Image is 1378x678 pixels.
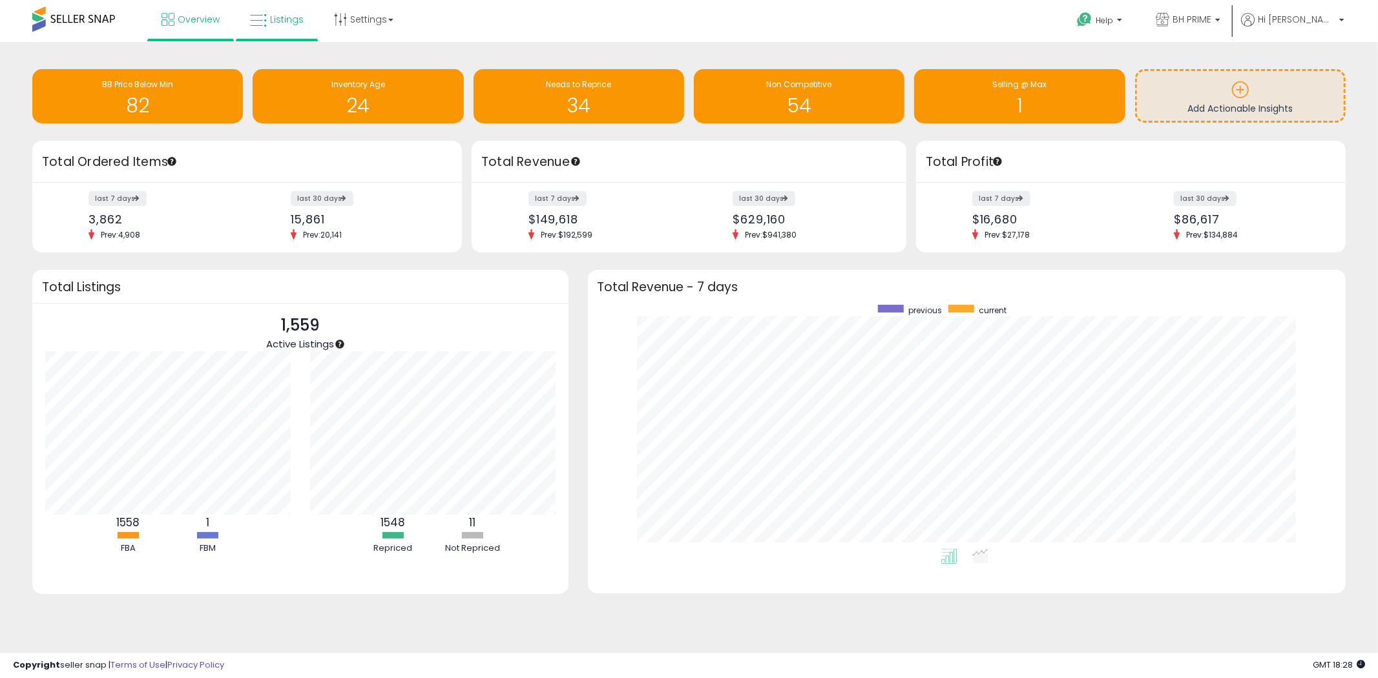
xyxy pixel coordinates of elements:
span: Prev: $192,599 [534,229,599,240]
div: 15,861 [291,212,439,226]
div: $16,680 [972,212,1121,226]
a: Privacy Policy [167,659,224,671]
h3: Total Revenue - 7 days [598,282,1336,292]
div: FBA [89,542,167,555]
span: Overview [178,13,220,26]
div: 3,862 [89,212,237,226]
span: Prev: 20,141 [297,229,348,240]
a: Add Actionable Insights [1137,71,1344,121]
a: BB Price Below Min 82 [32,69,243,123]
div: FBM [169,542,246,555]
span: Prev: 4,908 [94,229,147,240]
label: last 7 days [89,191,147,206]
b: 1 [206,515,209,530]
p: 1,559 [266,313,334,338]
label: last 7 days [528,191,587,206]
h1: 82 [39,95,236,116]
a: Inventory Age 24 [253,69,463,123]
h3: Total Ordered Items [42,153,452,171]
b: 1548 [381,515,405,530]
span: Prev: $27,178 [978,229,1036,240]
h1: 54 [700,95,898,116]
label: last 7 days [972,191,1030,206]
span: Non Competitive [767,79,832,90]
h3: Total Listings [42,282,559,292]
a: Terms of Use [110,659,165,671]
a: Needs to Reprice 34 [474,69,684,123]
i: Get Help [1076,12,1092,28]
h1: 34 [480,95,678,116]
span: Active Listings [266,337,334,351]
div: Not Repriced [433,542,511,555]
div: Repriced [354,542,432,555]
label: last 30 days [291,191,353,206]
div: $149,618 [528,212,680,226]
span: Hi [PERSON_NAME] [1258,13,1335,26]
label: last 30 days [733,191,795,206]
div: $86,617 [1174,212,1322,226]
span: Selling @ Max [992,79,1047,90]
h1: 1 [921,95,1118,116]
b: 11 [469,515,475,530]
span: Help [1096,15,1113,26]
span: current [979,305,1007,316]
span: previous [908,305,942,316]
div: Tooltip anchor [992,156,1003,167]
h3: Total Revenue [481,153,897,171]
h3: Total Profit [926,153,1336,171]
a: Help [1067,2,1135,42]
b: 1558 [116,515,140,530]
span: Needs to Reprice [546,79,611,90]
div: Tooltip anchor [334,338,346,350]
h1: 24 [259,95,457,116]
span: Inventory Age [331,79,385,90]
a: Selling @ Max 1 [914,69,1125,123]
span: Prev: $134,884 [1180,229,1244,240]
div: $629,160 [733,212,884,226]
a: Non Competitive 54 [694,69,904,123]
span: Add Actionable Insights [1187,102,1293,115]
span: BB Price Below Min [102,79,173,90]
div: Tooltip anchor [166,156,178,167]
span: Prev: $941,380 [738,229,803,240]
div: Tooltip anchor [570,156,581,167]
label: last 30 days [1174,191,1237,206]
a: Hi [PERSON_NAME] [1241,13,1344,42]
span: Listings [270,13,304,26]
span: BH PRIME [1173,13,1211,26]
strong: Copyright [13,659,60,671]
span: 2025-08-11 18:28 GMT [1313,659,1365,671]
